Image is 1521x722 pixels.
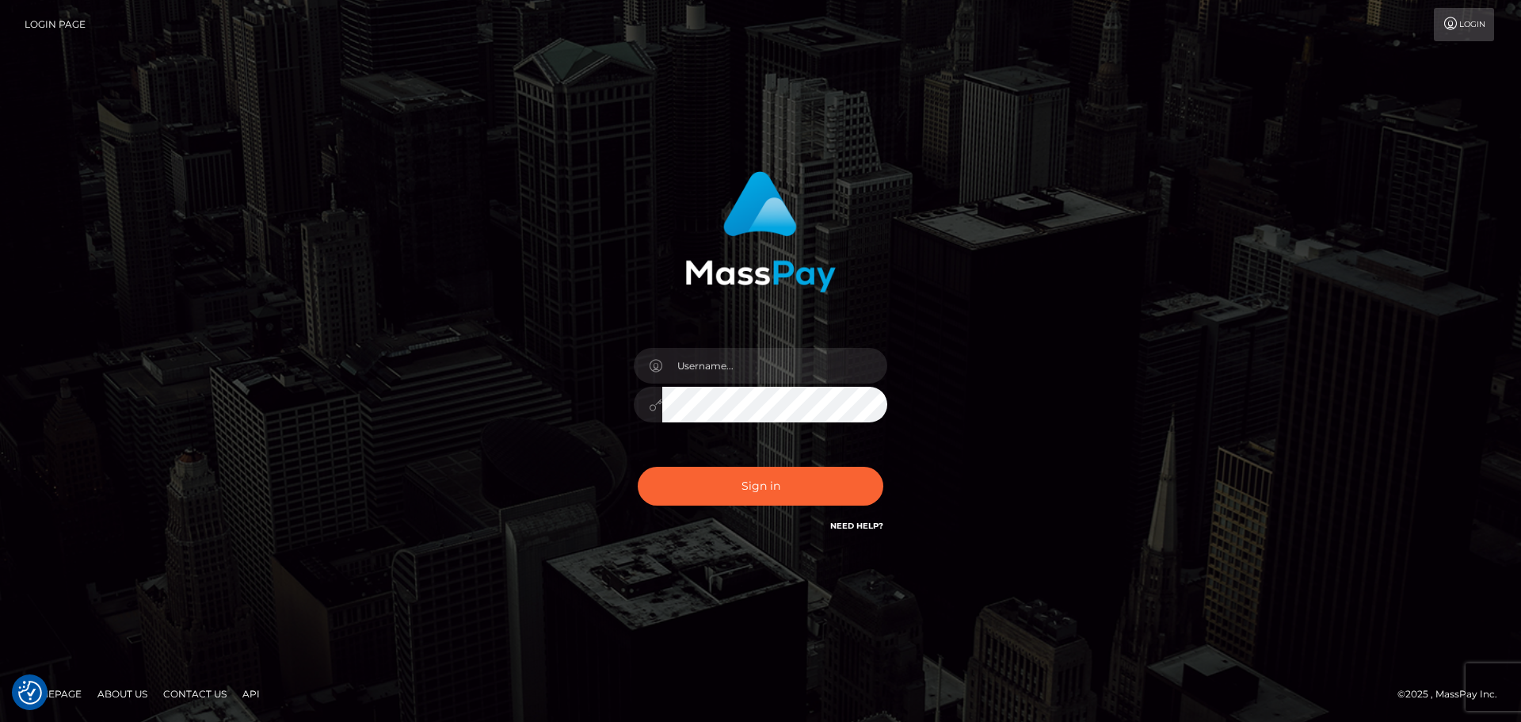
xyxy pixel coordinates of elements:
[17,682,88,706] a: Homepage
[638,467,883,506] button: Sign in
[157,682,233,706] a: Contact Us
[830,521,883,531] a: Need Help?
[236,682,266,706] a: API
[18,681,42,705] button: Consent Preferences
[91,682,154,706] a: About Us
[662,348,887,384] input: Username...
[25,8,86,41] a: Login Page
[18,681,42,705] img: Revisit consent button
[1434,8,1494,41] a: Login
[685,171,836,292] img: MassPay Login
[1397,686,1509,703] div: © 2025 , MassPay Inc.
